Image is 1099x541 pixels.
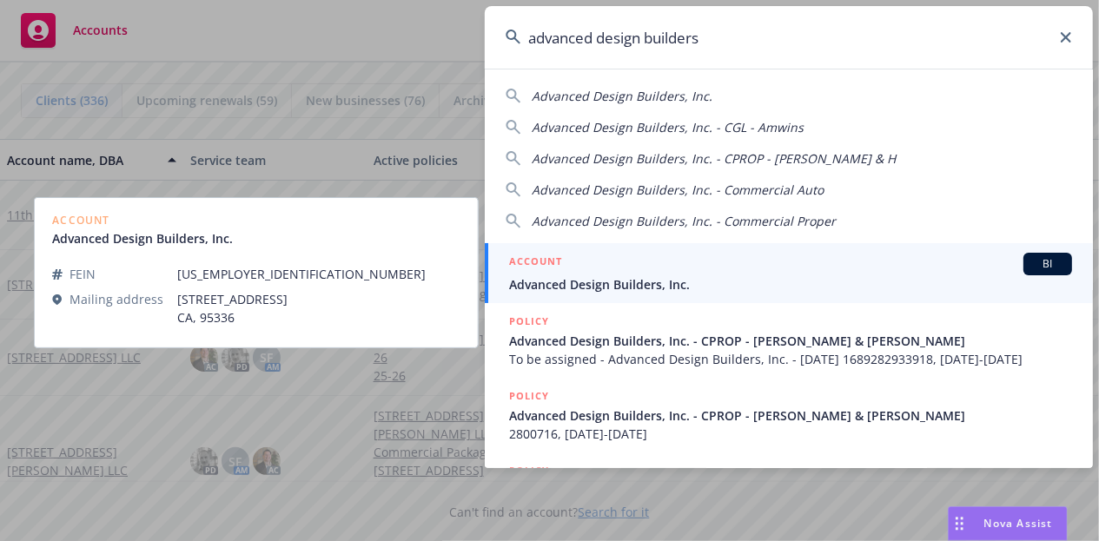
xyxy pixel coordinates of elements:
span: Advanced Design Builders, Inc. - CPROP - [PERSON_NAME] & H [532,150,896,167]
a: POLICY [485,452,1093,527]
a: POLICYAdvanced Design Builders, Inc. - CPROP - [PERSON_NAME] & [PERSON_NAME]To be assigned - Adva... [485,303,1093,378]
a: ACCOUNTBIAdvanced Design Builders, Inc. [485,243,1093,303]
span: To be assigned - Advanced Design Builders, Inc. - [DATE] 1689282933918, [DATE]-[DATE] [509,350,1072,368]
span: 2800716, [DATE]-[DATE] [509,425,1072,443]
a: POLICYAdvanced Design Builders, Inc. - CPROP - [PERSON_NAME] & [PERSON_NAME]2800716, [DATE]-[DATE] [485,378,1093,452]
span: Advanced Design Builders, Inc. - Commercial Proper [532,213,836,229]
span: Advanced Design Builders, Inc. - CPROP - [PERSON_NAME] & [PERSON_NAME] [509,406,1072,425]
span: Advanced Design Builders, Inc. [532,88,712,104]
div: Drag to move [949,507,970,540]
span: Nova Assist [984,516,1053,531]
span: BI [1030,256,1065,272]
input: Search... [485,6,1093,69]
span: Advanced Design Builders, Inc. - CGL - Amwins [532,119,804,135]
h5: POLICY [509,313,549,330]
h5: POLICY [509,462,549,479]
span: Advanced Design Builders, Inc. [509,275,1072,294]
span: Advanced Design Builders, Inc. - Commercial Auto [532,181,824,198]
h5: POLICY [509,387,549,405]
h5: ACCOUNT [509,253,562,274]
span: Advanced Design Builders, Inc. - CPROP - [PERSON_NAME] & [PERSON_NAME] [509,332,1072,350]
button: Nova Assist [948,506,1068,541]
